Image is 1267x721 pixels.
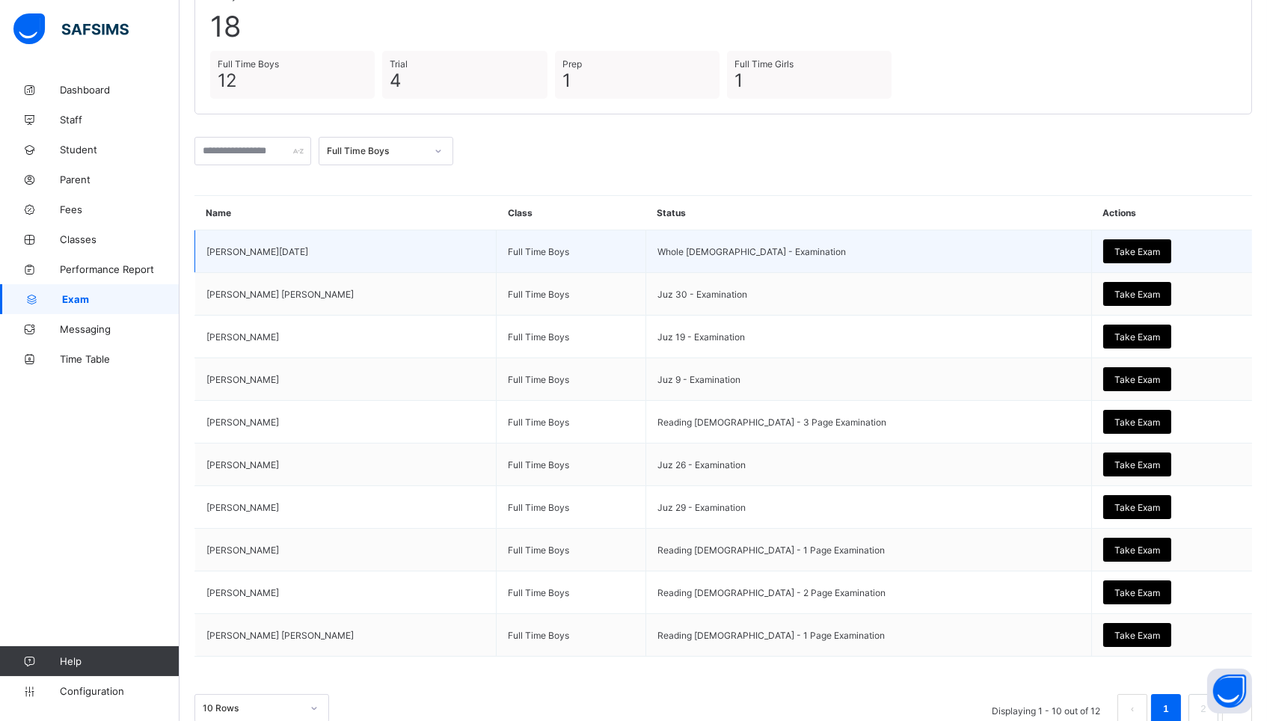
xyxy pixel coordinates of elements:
td: [PERSON_NAME] [PERSON_NAME] [195,273,497,316]
span: Prep [562,58,712,70]
td: Juz 26 - Examination [645,444,1091,486]
span: 12 [218,70,367,91]
td: Reading [DEMOGRAPHIC_DATA] - 2 Page Examination [645,571,1091,614]
div: Full Time Boys [327,146,426,157]
span: Configuration [60,685,179,697]
span: Student [60,144,180,156]
td: Full Time Boys [497,316,646,358]
span: 4 [390,70,539,91]
span: Performance Report [60,263,180,275]
span: Staff [60,114,180,126]
span: Messaging [60,323,180,335]
span: Take Exam [1114,289,1160,300]
span: Take Exam [1114,246,1160,257]
td: [PERSON_NAME] [195,444,497,486]
span: 1 [562,70,712,91]
span: Full Time Boys [218,58,367,70]
td: Reading [DEMOGRAPHIC_DATA] - 1 Page Examination [645,614,1091,657]
td: Full Time Boys [497,571,646,614]
th: Actions [1091,196,1252,230]
button: Open asap [1207,669,1252,714]
span: Classes [60,233,180,245]
td: Juz 9 - Examination [645,358,1091,401]
td: [PERSON_NAME] [195,486,497,529]
div: 10 Rows [203,703,301,714]
td: Full Time Boys [497,486,646,529]
td: Reading [DEMOGRAPHIC_DATA] - 3 Page Examination [645,401,1091,444]
span: Trial [390,58,539,70]
span: Parent [60,174,180,185]
img: safsims [13,13,129,45]
td: Juz 19 - Examination [645,316,1091,358]
td: Juz 29 - Examination [645,486,1091,529]
td: [PERSON_NAME] [195,401,497,444]
td: [PERSON_NAME] [195,358,497,401]
td: Full Time Boys [497,358,646,401]
td: Juz 30 - Examination [645,273,1091,316]
span: Dashboard [60,84,180,96]
span: 1 [734,70,884,91]
a: 1 [1159,699,1173,719]
span: Take Exam [1114,630,1160,641]
td: Full Time Boys [497,614,646,657]
span: Time Table [60,353,180,365]
td: Reading [DEMOGRAPHIC_DATA] - 1 Page Examination [645,529,1091,571]
td: [PERSON_NAME][DATE] [195,230,497,273]
span: Take Exam [1114,587,1160,598]
td: Whole [DEMOGRAPHIC_DATA] - Examination [645,230,1091,273]
span: Take Exam [1114,331,1160,343]
td: Full Time Boys [497,401,646,444]
th: Name [195,196,497,230]
td: [PERSON_NAME] [195,316,497,358]
span: Take Exam [1114,544,1160,556]
td: [PERSON_NAME] [PERSON_NAME] [195,614,497,657]
td: [PERSON_NAME] [195,571,497,614]
td: Full Time Boys [497,444,646,486]
span: Full Time Girls [734,58,884,70]
span: Take Exam [1114,374,1160,385]
span: 18 [210,9,1236,43]
td: Full Time Boys [497,230,646,273]
span: Fees [60,203,180,215]
td: [PERSON_NAME] [195,529,497,571]
td: Full Time Boys [497,529,646,571]
span: Take Exam [1114,459,1160,470]
th: Status [645,196,1091,230]
span: Help [60,655,179,667]
th: Class [497,196,646,230]
span: Take Exam [1114,502,1160,513]
span: Exam [62,293,180,305]
td: Full Time Boys [497,273,646,316]
span: Take Exam [1114,417,1160,428]
a: 2 [1196,699,1210,719]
